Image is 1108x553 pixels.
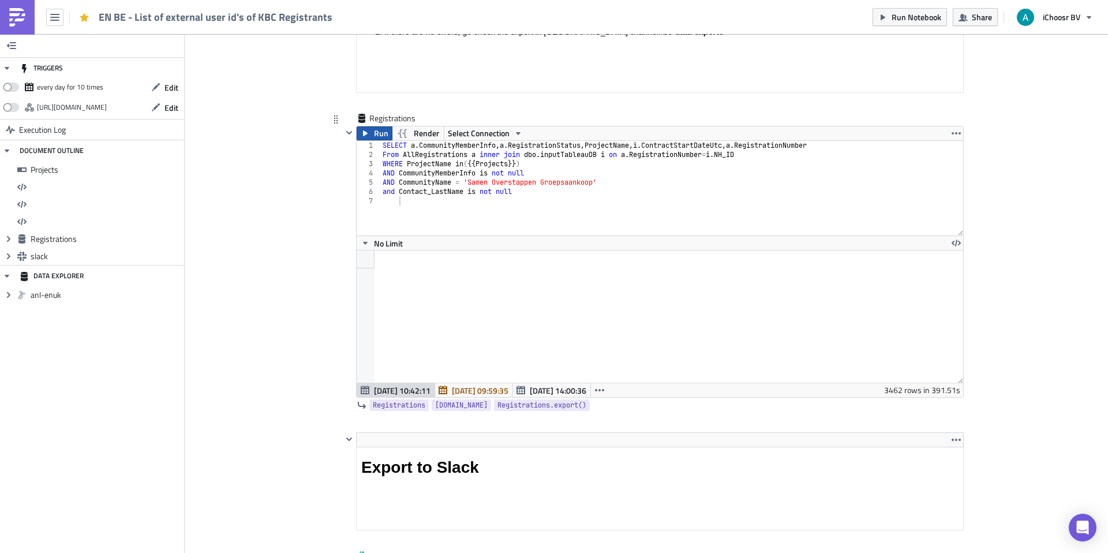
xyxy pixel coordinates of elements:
div: 1 [357,141,380,150]
div: 2 [357,150,380,159]
div: DOCUMENT OUTLINE [20,140,84,161]
span: iChoosr BV [1043,11,1080,23]
span: [DATE] 09:59:35 [452,384,508,397]
body: Rich Text Area. Press ALT-0 for help. [5,5,602,27]
div: 4 [357,169,380,178]
button: Run Notebook [873,8,947,26]
a: Registrations [369,399,429,411]
p: In this message you will find an export of the list of external user id's of KBC Registrants [5,55,578,65]
button: Edit [145,99,184,117]
img: Avatar [1016,8,1035,27]
p: Hi! [5,30,578,39]
span: Share [972,11,992,23]
button: iChoosr BV [1010,5,1099,30]
span: Render [414,126,439,140]
body: Rich Text Area. Press ALT-0 for help. [5,5,602,14]
p: You can select which Projects to include in your data export by listing these in the box below. [5,5,602,14]
p: Please separate these by a comma and make sure they are in the following format: '[DATE]' [5,17,602,27]
div: every day for 10 times [37,79,103,96]
button: Render [392,126,444,140]
button: Hide content [342,432,356,446]
body: Rich Text Area. Press ALT-0 for help. [5,10,602,24]
span: Run Notebook [892,11,941,23]
span: Registrations [373,399,425,411]
span: Run [374,126,388,140]
div: https://pushmetrics.io/api/v1/report/E7L6469oq1/webhook?token=8a14b32e21d945a89628caaab6efde81 [37,99,107,116]
span: EN BE - List of external user id's of KBC Registrants [99,10,334,24]
span: Select Connection [448,126,510,140]
span: Edit [164,102,178,114]
div: 7 [357,196,380,205]
h1: This Notebooks returns the external user id's of KBC Registrants [5,11,602,29]
div: TRIGGERS [20,58,63,79]
button: Select Connection [444,126,527,140]
span: [DOMAIN_NAME] [435,399,488,411]
a: Registrations.export() [494,399,590,411]
img: PushMetrics [8,8,27,27]
button: Run [357,126,392,140]
button: [DATE] 09:59:35 [435,383,513,397]
body: Rich Text Area. Press ALT-0 for help. [5,11,602,29]
span: Registrations.export() [497,399,586,411]
div: DATA EXPLORER [20,266,84,286]
div: 6 [357,187,380,196]
p: If you have any questions, please feel free to contact us through Slack (#p-domain-data). [5,103,578,112]
span: Edit [164,81,178,94]
li: Project(s): {{ Project }} [28,85,578,95]
span: [DATE] 10:42:11 [374,384,431,397]
iframe: Rich Text Area [357,447,963,530]
button: Hide content [342,126,356,140]
span: No Limit [374,237,403,249]
span: Registrations [31,234,181,244]
p: (ENBE) [5,5,578,14]
span: anl-enuk [31,290,181,300]
span: Projects [31,165,181,175]
button: [DATE] 10:42:11 [357,383,435,397]
p: The following filters were applied: [5,68,578,77]
div: 3 [357,159,380,169]
span: Registrations [369,113,417,124]
a: [DOMAIN_NAME] [432,399,491,411]
body: Rich Text Area. Press ALT-0 for help. [5,5,578,112]
div: 5 [357,178,380,187]
button: Edit [145,79,184,96]
span: [DATE] 14:00:36 [530,384,586,397]
iframe: Rich Text Area [357,10,963,92]
span: Execution Log [19,119,66,140]
button: No Limit [357,236,407,250]
p: The data source will contains all KBC registrations that fit the given projects and have a commun... [5,5,602,14]
div: Open Intercom Messenger [1069,514,1096,541]
button: Share [953,8,998,26]
div: 3462 rows in 391.51s [884,383,960,397]
h2: Projects [5,10,602,24]
h1: Get data [5,11,602,29]
button: [DATE] 14:00:36 [512,383,591,397]
span: slack [31,251,181,261]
